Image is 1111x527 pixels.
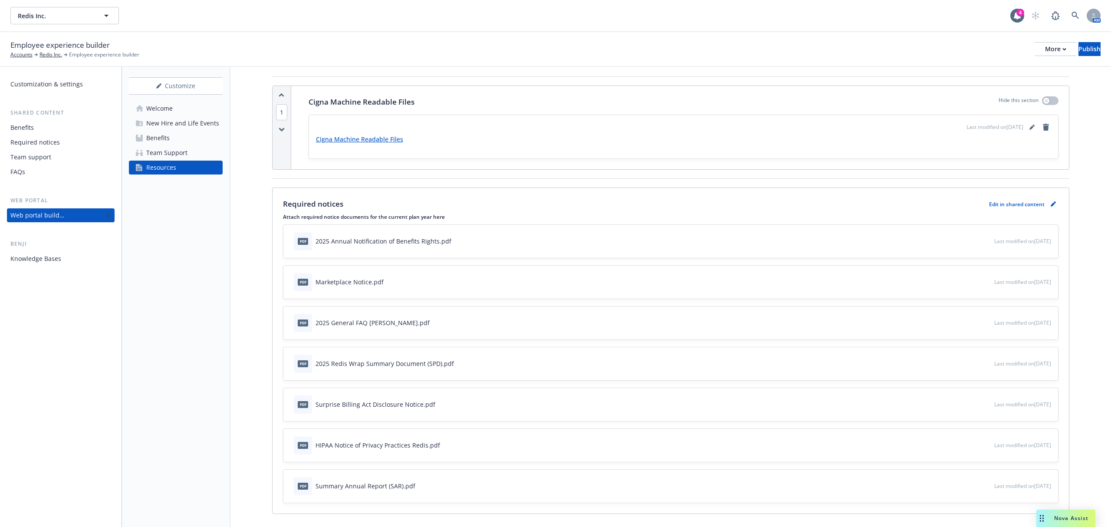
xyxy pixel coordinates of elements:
span: Employee experience builder [69,51,139,59]
div: New Hire and Life Events [146,116,219,130]
a: Accounts [10,51,33,59]
button: download file [969,237,976,246]
a: Customization & settings [7,77,115,91]
span: Last modified on [DATE] [994,237,1051,245]
button: 1 [276,108,287,117]
div: 2025 Annual Notification of Benefits Rights.pdf [316,237,451,246]
button: More [1035,42,1077,56]
span: Last modified on [DATE] [994,401,1051,408]
div: Knowledge Bases [10,252,61,266]
button: Redis Inc. [10,7,119,24]
a: Welcome [129,102,223,115]
p: Hide this section [999,96,1039,108]
a: editPencil [1027,122,1037,132]
a: Report a Bug [1047,7,1064,24]
span: Last modified on [DATE] [966,123,1023,131]
button: Customize [129,77,223,95]
div: Shared content [7,109,115,117]
p: Attach required notice documents for the current plan year here [283,213,1058,221]
button: download file [969,481,976,491]
a: Team support [7,150,115,164]
a: Search [1067,7,1084,24]
span: 1 [276,104,287,120]
span: pdf [298,238,308,244]
div: Web portal [7,196,115,205]
span: Last modified on [DATE] [994,441,1051,449]
div: Benefits [146,131,170,145]
a: Knowledge Bases [7,252,115,266]
div: Customize [129,78,223,94]
p: Edit in shared content [989,201,1045,208]
button: download file [969,277,976,287]
p: Cigna Machine Readable Files [309,96,414,108]
span: pdf [298,319,308,326]
span: Last modified on [DATE] [994,278,1051,286]
a: Resources [129,161,223,175]
span: pdf [298,442,308,448]
a: FAQs [7,165,115,179]
a: Web portal builder [7,208,115,222]
button: preview file [983,318,991,327]
span: pdf [298,360,308,367]
button: preview file [983,237,991,246]
div: Marketplace Notice.pdf [316,277,384,287]
a: Team Support [129,146,223,160]
span: Last modified on [DATE] [994,319,1051,326]
button: Nova Assist [1036,510,1095,527]
a: Benefits [129,131,223,145]
div: Benefits [10,121,34,135]
a: Start snowing [1027,7,1044,24]
div: Required notices [10,135,60,149]
div: Drag to move [1036,510,1047,527]
div: Surprise Billing Act Disclosure Notice.pdf [316,400,435,409]
button: download file [969,441,976,450]
span: Employee experience builder [10,40,110,51]
button: preview file [983,481,991,491]
button: download file [969,318,976,327]
a: Benefits [7,121,115,135]
button: preview file [983,359,991,368]
div: Benji [7,240,115,248]
div: More [1045,43,1066,56]
div: Team Support [146,146,187,160]
span: Last modified on [DATE] [994,482,1051,490]
span: pdf [298,483,308,489]
a: New Hire and Life Events [129,116,223,130]
a: remove [1041,122,1051,132]
button: preview file [983,441,991,450]
span: pdf [298,279,308,285]
button: preview file [983,277,991,287]
div: HIPAA Notice of Privacy Practices Redis.pdf [316,441,440,450]
div: Team support [10,150,51,164]
button: preview file [983,400,991,409]
button: download file [969,359,976,368]
a: Cigna Machine Readable Files [316,135,403,143]
span: Last modified on [DATE] [994,360,1051,367]
div: Customization & settings [10,77,83,91]
div: Resources [146,161,176,175]
div: Web portal builder [10,208,64,222]
a: Required notices [7,135,115,149]
div: Publish [1078,43,1101,56]
div: FAQs [10,165,25,179]
div: Welcome [146,102,173,115]
div: 2025 General FAQ [PERSON_NAME].pdf [316,318,430,327]
span: Nova Assist [1054,514,1088,522]
span: pdf [298,401,308,408]
span: Redis Inc. [18,11,93,20]
div: Summary Annual Report (SAR).pdf [316,481,415,491]
a: Redis Inc. [39,51,62,59]
p: Required notices [283,198,343,210]
div: 2025 Redis Wrap Summary Document (SPD).pdf [316,359,454,368]
div: 4 [1016,9,1024,16]
button: Publish [1078,42,1101,56]
button: download file [969,400,976,409]
a: pencil [1048,199,1058,209]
